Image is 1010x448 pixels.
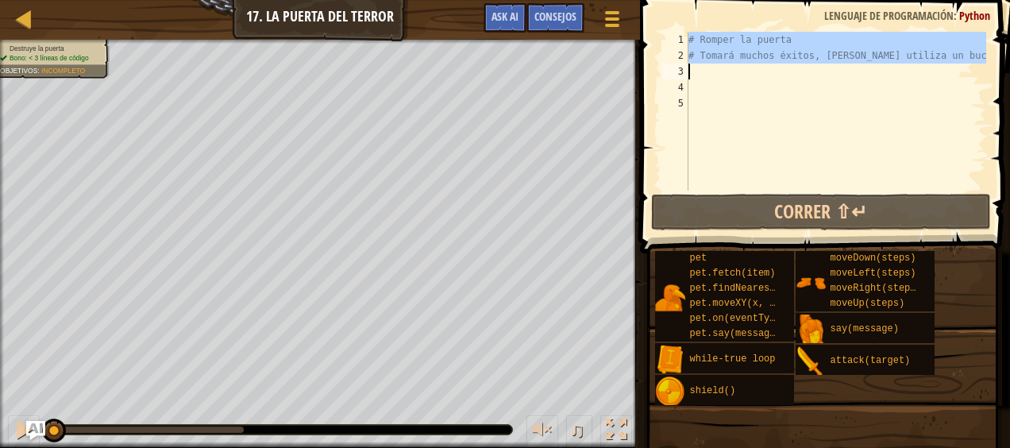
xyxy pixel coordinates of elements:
[689,283,843,294] span: pet.findNearestByType(type)
[830,283,921,294] span: moveRight(steps)
[662,48,688,64] div: 2
[662,79,688,95] div: 4
[796,346,826,377] img: portrait.png
[484,3,526,33] button: Ask AI
[655,283,685,313] img: portrait.png
[689,253,707,264] span: pet
[689,298,781,309] span: pet.moveXY(x, y)
[689,313,838,324] span: pet.on(eventType, handler)
[689,385,735,396] span: shield()
[954,8,959,23] span: :
[534,9,576,24] span: Consejos
[592,3,632,41] button: Mostrar menú del juego
[662,95,688,111] div: 5
[41,67,85,75] span: Incompleto
[492,9,518,24] span: Ask AI
[569,418,585,442] span: ♫
[662,32,688,48] div: 1
[830,323,898,334] span: say(message)
[689,268,775,279] span: pet.fetch(item)
[10,55,89,63] span: Bono: < 3 líneas de código
[689,328,781,339] span: pet.say(message)
[566,415,593,448] button: ♫
[830,355,910,366] span: attack(target)
[526,415,558,448] button: Ajustar volúmen
[37,67,41,75] span: :
[655,345,685,375] img: portrait.png
[824,8,954,23] span: Lenguaje de programación
[8,415,40,448] button: Ctrl + P: Pause
[796,268,826,298] img: portrait.png
[655,377,685,407] img: portrait.png
[600,415,632,448] button: Alterna pantalla completa.
[830,253,916,264] span: moveDown(steps)
[796,315,826,345] img: portrait.png
[651,194,991,230] button: Correr ⇧↵
[830,268,916,279] span: moveLeft(steps)
[662,64,688,79] div: 3
[10,45,64,53] span: Destruye la puerta
[26,421,45,440] button: Ask AI
[689,353,775,365] span: while-true loop
[830,298,904,309] span: moveUp(steps)
[959,8,990,23] span: Python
